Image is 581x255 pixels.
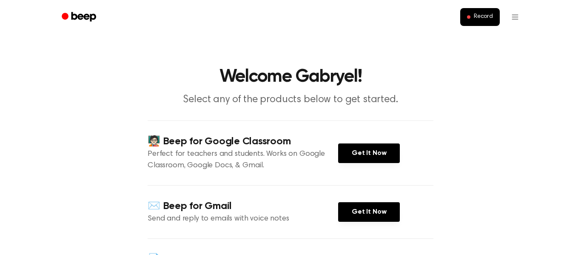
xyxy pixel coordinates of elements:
[338,143,400,163] a: Get It Now
[127,93,454,107] p: Select any of the products below to get started.
[460,8,500,26] button: Record
[505,7,525,27] button: Open menu
[338,202,400,222] a: Get It Now
[56,9,104,26] a: Beep
[148,213,338,225] p: Send and reply to emails with voice notes
[73,68,508,86] h1: Welcome Gabryel!
[148,149,338,172] p: Perfect for teachers and students. Works on Google Classroom, Google Docs, & Gmail.
[148,135,338,149] h4: 🧑🏻‍🏫 Beep for Google Classroom
[148,199,338,213] h4: ✉️ Beep for Gmail
[474,13,493,21] span: Record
